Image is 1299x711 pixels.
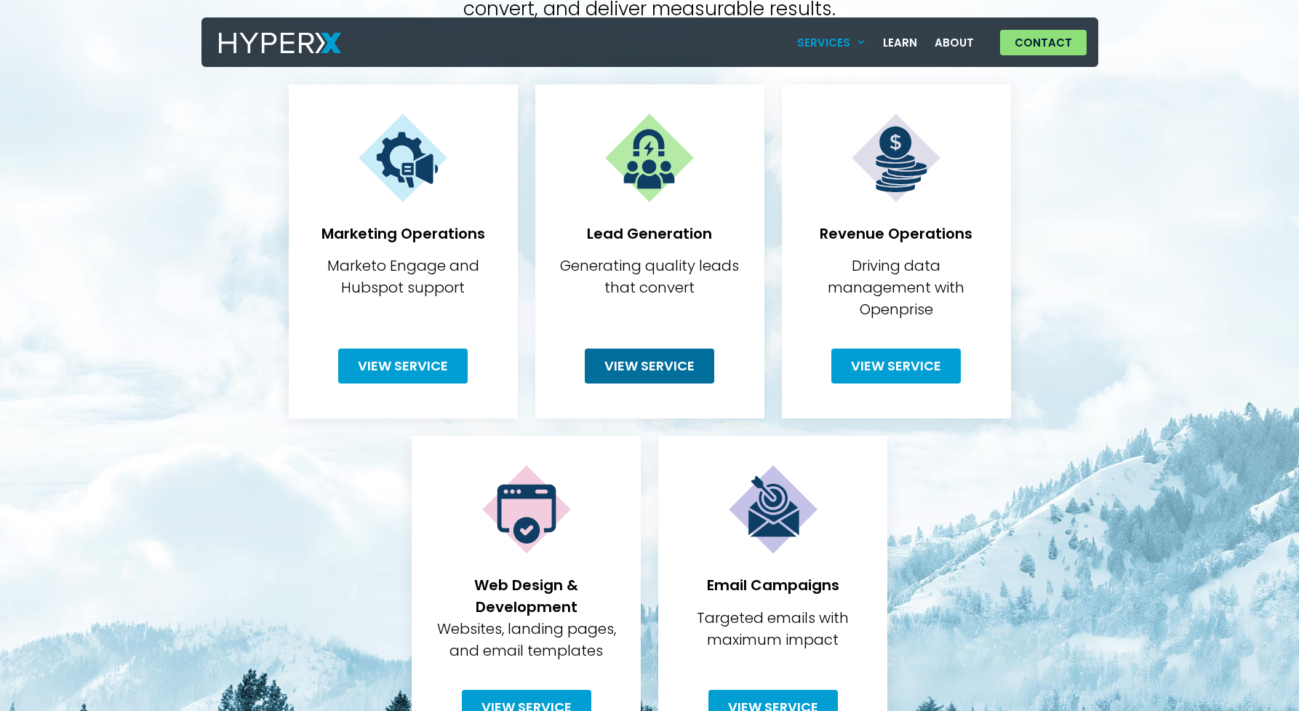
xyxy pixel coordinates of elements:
[1000,30,1087,55] a: Contact
[358,360,448,373] span: View Service
[788,28,874,57] a: Services
[726,462,820,557] img: Services 7
[321,223,485,244] strong: Marketing Operations
[429,574,623,662] p: Websites, landing pages, and email templates
[849,111,943,205] img: Services 5
[851,360,941,373] span: View Service
[219,33,341,54] img: HyperX Logo
[306,255,500,298] p: Marketo Engage and Hubspot support
[820,223,972,244] strong: Revenue Operations
[676,607,870,651] p: Targeted emails with maximum impact
[553,255,747,298] p: Generating quality leads that convert
[585,349,714,384] a: View Service
[831,349,961,384] a: View Service
[356,111,450,205] img: Services 3
[874,28,926,57] a: Learn
[587,223,712,244] strong: Lead Generation
[1015,37,1072,48] span: Contact
[1226,638,1282,694] iframe: Drift Widget Chat Controller
[602,111,697,205] img: Services 4
[338,349,468,384] a: View Service
[788,28,983,57] nav: Menu
[604,360,695,373] span: View Service
[926,28,983,57] a: About
[479,462,574,557] img: Services 6
[707,575,839,595] strong: Email Campaigns
[474,575,578,617] strong: Web Design & Development
[799,255,994,320] p: Driving data management with Openprise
